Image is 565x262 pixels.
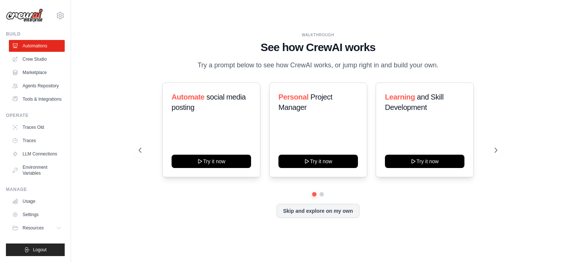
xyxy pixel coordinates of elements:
span: Resources [23,225,44,231]
button: Try it now [172,155,251,168]
a: Settings [9,209,65,221]
a: Agents Repository [9,80,65,92]
a: Tools & Integrations [9,93,65,105]
a: Traces Old [9,121,65,133]
span: Logout [33,247,47,253]
a: Marketplace [9,67,65,78]
a: Crew Studio [9,53,65,65]
span: Learning [385,93,415,101]
button: Skip and explore on my own [277,204,359,218]
button: Try it now [385,155,464,168]
span: Personal [278,93,308,101]
div: Operate [6,112,65,118]
div: WALKTHROUGH [139,32,497,38]
a: Environment Variables [9,161,65,179]
span: Project Manager [278,93,332,111]
a: LLM Connections [9,148,65,160]
a: Usage [9,195,65,207]
span: Automate [172,93,204,101]
button: Resources [9,222,65,234]
div: Build [6,31,65,37]
p: Try a prompt below to see how CrewAI works, or jump right in and build your own. [194,60,442,71]
div: Manage [6,187,65,192]
h1: See how CrewAI works [139,41,497,54]
img: Logo [6,9,43,23]
span: social media posting [172,93,246,111]
a: Automations [9,40,65,52]
a: Traces [9,135,65,147]
button: Logout [6,243,65,256]
button: Try it now [278,155,358,168]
